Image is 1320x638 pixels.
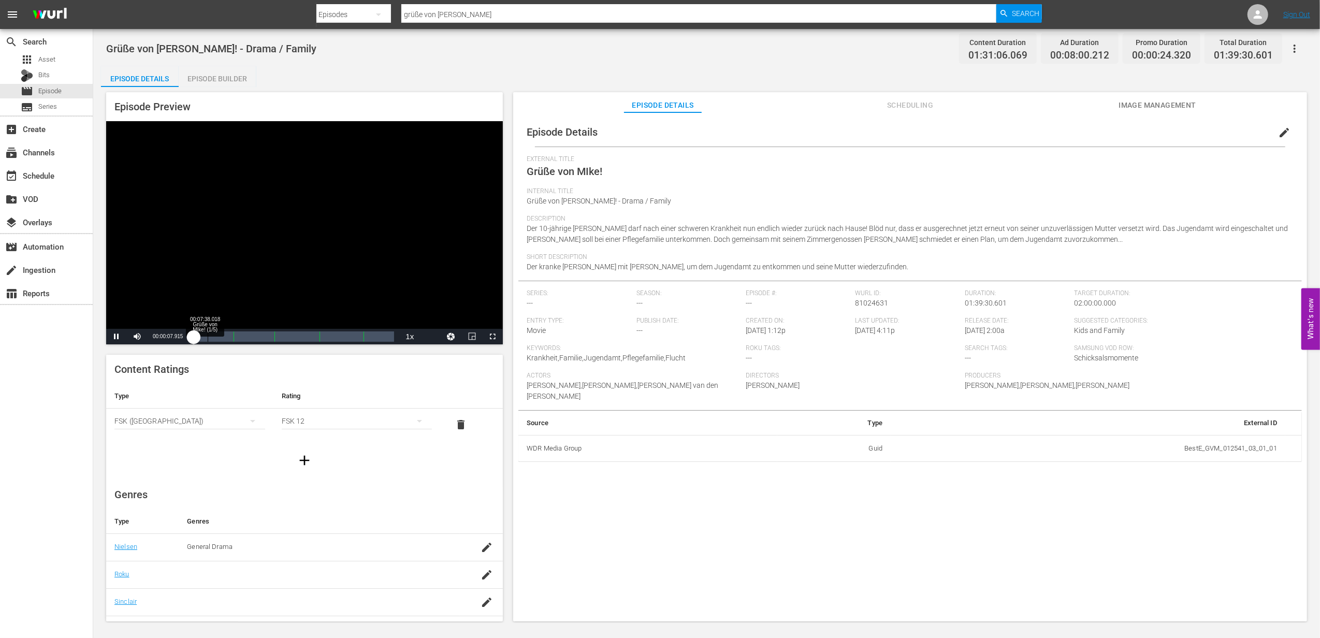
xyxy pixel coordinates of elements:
[746,326,786,335] span: [DATE] 1:12p
[5,147,18,159] span: Channels
[106,121,503,344] div: Video Player
[1075,299,1116,307] span: 02:00:00.000
[527,197,671,205] span: Grüße von [PERSON_NAME]! - Drama / Family
[441,329,461,344] button: Jump To Time
[527,165,602,178] span: Grüße von MIke!
[527,299,533,307] span: ---
[106,509,179,534] th: Type
[855,299,889,307] span: 81024631
[968,35,1027,50] div: Content Duration
[746,289,850,298] span: Episode #:
[482,329,503,344] button: Fullscreen
[5,264,18,277] span: Ingestion
[5,241,18,253] span: Automation
[746,372,960,380] span: Directors
[21,53,33,66] span: Asset
[891,435,1285,462] td: BestE_GVM_012541_03_01_01
[179,509,460,534] th: Genres
[179,66,256,91] div: Episode Builder
[1075,344,1179,353] span: Samsung VOD Row:
[1214,35,1273,50] div: Total Duration
[106,384,273,409] th: Type
[965,381,1129,389] span: [PERSON_NAME],[PERSON_NAME],[PERSON_NAME]
[965,344,1069,353] span: Search Tags:
[855,317,960,325] span: Last Updated:
[965,372,1179,380] span: Producers
[746,354,752,362] span: ---
[1132,50,1191,62] span: 00:00:24.320
[455,418,467,431] span: delete
[101,66,179,91] div: Episode Details
[179,66,256,87] button: Episode Builder
[965,326,1005,335] span: [DATE] 2:00a
[527,253,1288,262] span: Short Description
[518,435,777,462] th: WDR Media Group
[527,344,741,353] span: Keywords:
[527,263,908,271] span: Der kranke [PERSON_NAME] mit [PERSON_NAME], um dem Jugendamt zu entkommen und seine Mutter wieder...
[636,326,643,335] span: ---
[127,329,148,344] button: Mute
[1283,10,1310,19] a: Sign Out
[965,354,971,362] span: ---
[746,317,850,325] span: Created On:
[1050,35,1109,50] div: Ad Duration
[968,50,1027,62] span: 01:31:06.069
[282,407,432,436] div: FSK 12
[1272,120,1297,145] button: edit
[38,70,50,80] span: Bits
[38,86,62,96] span: Episode
[1278,126,1290,139] span: edit
[1075,354,1139,362] span: Schicksalsmomente
[527,326,546,335] span: Movie
[5,170,18,182] span: Schedule
[891,411,1285,436] th: External ID
[996,4,1042,23] button: Search
[527,381,718,400] span: [PERSON_NAME],[PERSON_NAME],[PERSON_NAME] van den [PERSON_NAME]
[777,435,891,462] td: Guid
[746,299,752,307] span: ---
[1301,288,1320,350] button: Open Feedback Widget
[1050,50,1109,62] span: 00:08:00.212
[114,363,189,375] span: Content Ratings
[965,289,1069,298] span: Duration:
[777,411,891,436] th: Type
[5,193,18,206] span: VOD
[461,329,482,344] button: Picture-in-Picture
[1132,35,1191,50] div: Promo Duration
[518,411,777,436] th: Source
[636,299,643,307] span: ---
[21,101,33,113] span: Series
[106,42,316,55] span: Grüße von [PERSON_NAME]! - Drama / Family
[101,66,179,87] button: Episode Details
[855,289,960,298] span: Wurl ID:
[5,287,18,300] span: Reports
[527,126,598,138] span: Episode Details
[624,99,702,112] span: Episode Details
[114,488,148,501] span: Genres
[527,187,1288,196] span: Internal Title
[527,289,631,298] span: Series:
[106,384,503,441] table: simple table
[38,102,57,112] span: Series
[448,412,473,437] button: delete
[855,326,895,335] span: [DATE] 4:11p
[38,54,55,65] span: Asset
[5,123,18,136] span: Create
[399,329,420,344] button: Playback Rate
[527,372,741,380] span: Actors
[6,8,19,21] span: menu
[527,354,686,362] span: Krankheit,Familie,Jugendamt,Pflegefamilie,Flucht
[746,344,960,353] span: Roku Tags:
[153,334,183,339] span: 00:00:07.915
[5,36,18,48] span: Search
[872,99,949,112] span: Scheduling
[273,384,441,409] th: Rating
[1075,289,1288,298] span: Target Duration:
[1214,50,1273,62] span: 01:39:30.601
[746,381,800,389] span: [PERSON_NAME]
[25,3,75,27] img: ans4CAIJ8jUAAAAAAAAAAAAAAAAAAAAAAAAgQb4GAAAAAAAAAAAAAAAAAAAAAAAAJMjXAAAAAAAAAAAAAAAAAAAAAAAAgAT5G...
[114,570,129,578] a: Roku
[636,317,741,325] span: Publish Date:
[527,224,1288,243] span: Der 10-jährige [PERSON_NAME] darf nach einer schweren Krankheit nun endlich wieder zurück nach Ha...
[1119,99,1196,112] span: Image Management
